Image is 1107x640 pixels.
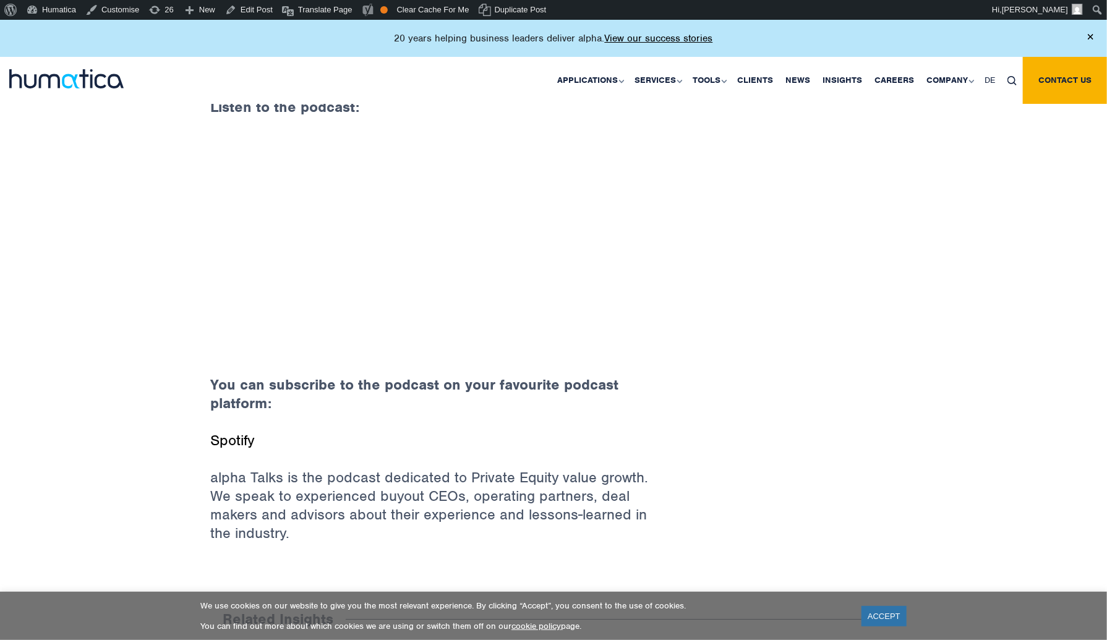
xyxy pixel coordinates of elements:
[9,69,124,88] img: logo
[686,57,731,104] a: Tools
[210,431,254,450] a: Spotify
[380,6,388,14] div: OK
[628,57,686,104] a: Services
[551,57,628,104] a: Applications
[868,57,920,104] a: Careers
[200,600,846,611] p: We use cookies on our website to give you the most relevant experience. By clicking “Accept”, you...
[731,57,779,104] a: Clients
[1023,57,1107,104] a: Contact us
[210,375,618,412] strong: You can subscribe to the podcast on your favourite podcast platform:
[920,57,978,104] a: Company
[511,621,561,631] a: cookie policy
[816,57,868,104] a: Insights
[978,57,1001,104] a: DE
[861,606,907,626] a: ACCEPT
[200,621,846,631] p: You can find out more about which cookies we are using or switch them off on our page.
[395,32,713,45] p: 20 years helping business leaders deliver alpha.
[1007,76,1017,85] img: search_icon
[210,98,359,116] strong: Listen to the podcast:
[210,468,662,561] p: alpha Talks is the podcast dedicated to Private Equity value growth. We speak to experienced buyo...
[605,32,713,45] a: View our success stories
[985,75,995,85] span: DE
[1002,5,1068,14] span: [PERSON_NAME]
[779,57,816,104] a: News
